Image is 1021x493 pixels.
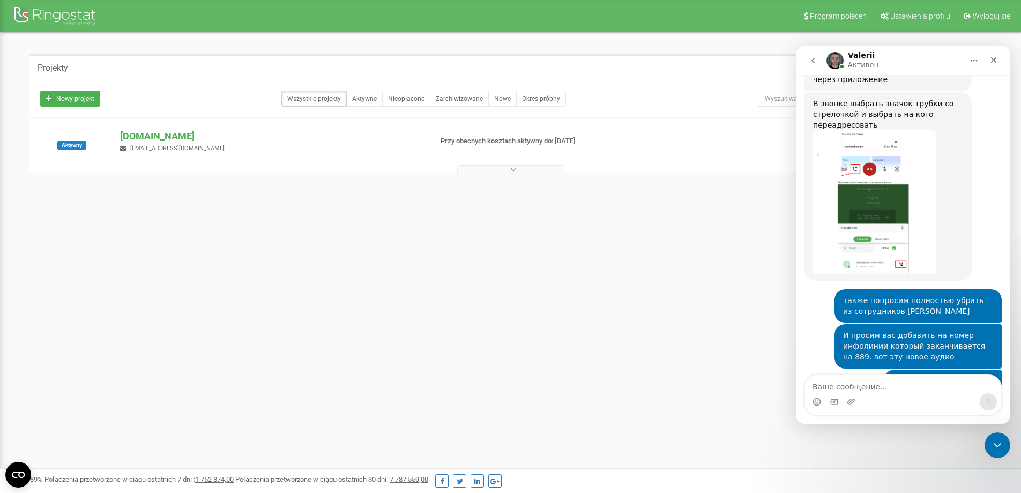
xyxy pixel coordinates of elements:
u: 1 752 874,00 [195,475,234,483]
a: Okres próbny [516,91,566,107]
a: Nowy projekt [40,91,100,107]
u: 7 787 559,00 [390,475,428,483]
iframe: Intercom live chat [796,46,1010,424]
span: Połączenia przetworzone w ciągu ostatnich 30 dni : [235,475,428,483]
span: Ustawienia profilu [890,12,950,20]
span: Połączenia przetworzone w ciągu ostatnich 7 dni : [44,475,234,483]
button: Open CMP widget [5,462,31,488]
a: Nieopłacone [382,91,430,107]
span: Wyloguj się [973,12,1010,20]
span: Program poleceń [810,12,867,20]
a: Zarchiwizowane [430,91,489,107]
span: [EMAIL_ADDRESS][DOMAIN_NAME] [130,145,225,152]
h5: Projekty [38,63,68,73]
iframe: Intercom live chat [985,432,1010,458]
span: Aktywny [57,141,86,150]
a: Nowe [488,91,517,107]
a: Aktywne [346,91,383,107]
input: Wyszukiwanie [758,91,912,107]
a: Wszystkie projekty [281,91,347,107]
p: [DOMAIN_NAME] [120,129,423,143]
p: Przy obecnych kosztach aktywny do: [DATE] [441,136,664,146]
